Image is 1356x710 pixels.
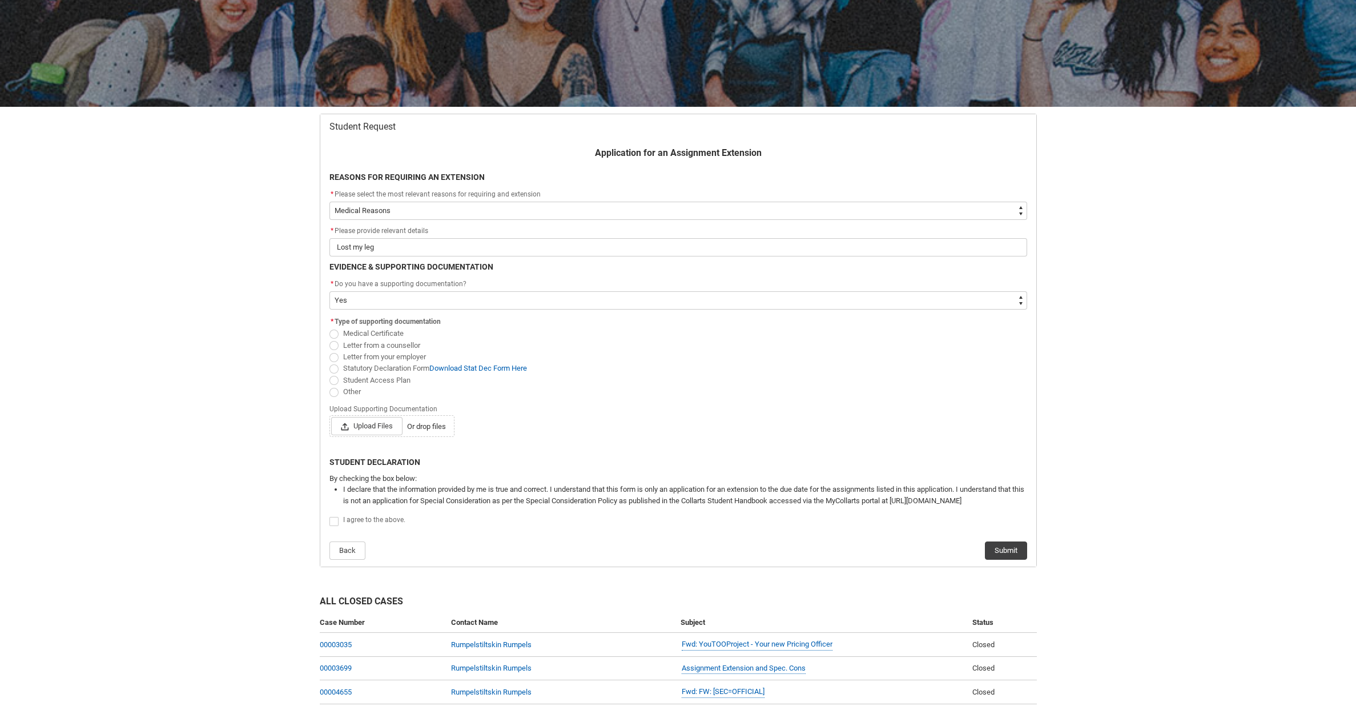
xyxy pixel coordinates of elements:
b: STUDENT DECLARATION [329,458,420,467]
span: Type of supporting documentation [335,318,441,326]
span: Upload Files [331,417,403,435]
span: Letter from your employer [343,352,426,361]
abbr: required [331,190,333,198]
p: By checking the box below: [329,473,1027,484]
span: Student Request [329,121,396,133]
a: 00003699 [320,664,352,672]
a: Rumpelstiltskin Rumpels [451,688,532,696]
th: Case Number [320,612,447,633]
span: I agree to the above. [343,516,405,524]
span: Please provide relevant details [329,227,428,235]
a: Rumpelstiltskin Rumpels [451,640,532,649]
span: Closed [972,664,995,672]
abbr: required [331,227,333,235]
button: Submit [985,541,1027,560]
abbr: required [331,280,333,288]
span: Closed [972,688,995,696]
a: Download Stat Dec Form Here [429,364,527,372]
a: Assignment Extension and Spec. Cons [682,663,806,675]
b: EVIDENCE & SUPPORTING DOCUMENTATION [329,262,493,271]
span: Student Access Plan [343,376,411,384]
a: 00003035 [320,640,352,649]
span: Statutory Declaration Form [343,364,527,372]
a: Fwd: FW: [SEC=OFFICIAL] [682,686,764,698]
span: Closed [972,640,995,649]
a: Rumpelstiltskin Rumpels [451,664,532,672]
li: I declare that the information provided by me is true and correct. I understand that this form is... [343,484,1027,506]
span: Or drop files [407,421,446,432]
button: Back [329,541,365,560]
span: Do you have a supporting documentation? [335,280,466,288]
span: Please select the most relevant reasons for requiring and extension [335,190,541,198]
span: Medical Certificate [343,329,404,338]
abbr: required [331,318,333,326]
th: Subject [676,612,968,633]
span: Upload Supporting Documentation [329,402,442,414]
a: Fwd: YouTOOProject - Your new Pricing Officer [682,639,832,651]
h2: All Closed Cases [320,595,1037,612]
article: Redu_Student_Request flow [320,114,1037,567]
b: Application for an Assignment Extension [595,147,762,158]
b: REASONS FOR REQUIRING AN EXTENSION [329,173,485,182]
span: Letter from a counsellor [343,341,420,350]
th: Contact Name [446,612,676,633]
th: Status [968,612,1036,633]
a: 00004655 [320,688,352,696]
span: Other [343,387,361,396]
